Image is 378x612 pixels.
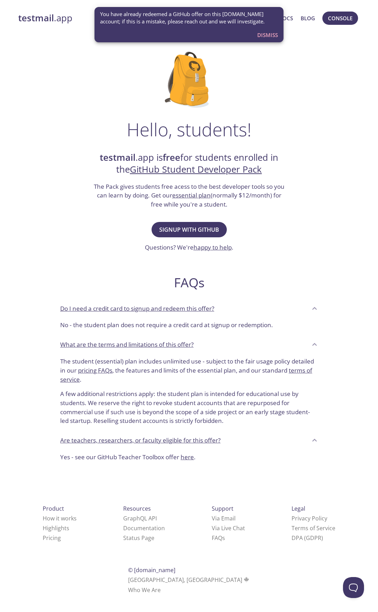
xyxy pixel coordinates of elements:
[93,182,285,209] h3: The Pack gives students free acess to the best developer tools so you can learn by doing. Get our...
[301,14,315,23] a: Blog
[55,431,323,450] div: Are teachers, researchers, or faculty eligible for this offer?
[159,225,219,235] span: Signup with GitHub
[194,243,232,251] a: happy to help
[222,534,225,542] span: s
[60,453,318,462] p: Yes - see our GitHub Teacher Toolbox offer .
[123,534,154,542] a: Status Page
[60,436,220,445] p: Are teachers, researchers, or faculty eligible for this offer?
[100,151,135,164] strong: testmail
[165,52,213,108] img: github-student-backpack.png
[60,321,318,330] p: No - the student plan does not require a credit card at signup or redemption.
[55,450,323,467] div: Are teachers, researchers, or faculty eligible for this offer?
[145,243,233,252] h3: Questions? We're .
[93,152,285,176] h2: .app is for students enrolled in the
[55,299,323,318] div: Do I need a credit card to signup and redeem this offer?
[212,524,245,532] a: Via Live Chat
[55,318,323,335] div: Do I need a credit card to signup and redeem this offer?
[322,12,358,25] button: Console
[292,524,335,532] a: Terms of Service
[43,534,61,542] a: Pricing
[128,586,161,594] a: Who We Are
[43,514,77,522] a: How it works
[60,304,214,313] p: Do I need a credit card to signup and redeem this offer?
[60,357,318,384] p: The student (essential) plan includes unlimited use - subject to the fair usage policy detailed i...
[123,524,165,532] a: Documentation
[279,14,293,23] a: Docs
[18,12,211,24] a: testmail.app
[212,514,236,522] a: Via Email
[78,366,112,374] a: pricing FAQs
[328,14,352,23] span: Console
[100,10,278,26] span: You have already redeemed a GitHub offer on this [DOMAIN_NAME] account; if this is a mistake, ple...
[60,384,318,425] p: A few additional restrictions apply: the student plan is intended for educational use by students...
[55,354,323,431] div: What are the terms and limitations of this offer?
[127,119,251,140] h1: Hello, students!
[123,514,157,522] a: GraphQL API
[292,514,327,522] a: Privacy Policy
[172,191,211,199] a: essential plan
[152,222,227,237] button: Signup with GitHub
[55,275,323,290] h2: FAQs
[60,340,194,349] p: What are the terms and limitations of this offer?
[55,335,323,354] div: What are the terms and limitations of this offer?
[292,534,323,542] a: DPA (GDPR)
[212,505,233,512] span: Support
[60,366,312,383] a: terms of service
[128,566,175,574] span: © [DOMAIN_NAME]
[181,453,194,461] a: here
[43,505,64,512] span: Product
[163,151,180,164] strong: free
[212,534,225,542] a: FAQ
[43,524,69,532] a: Highlights
[123,505,151,512] span: Resources
[257,30,278,39] span: Dismiss
[292,505,305,512] span: Legal
[18,12,54,24] strong: testmail
[254,28,281,42] button: Dismiss
[130,163,262,175] a: GitHub Student Developer Pack
[343,577,364,598] iframe: Help Scout Beacon - Open
[128,576,250,584] span: [GEOGRAPHIC_DATA], [GEOGRAPHIC_DATA]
